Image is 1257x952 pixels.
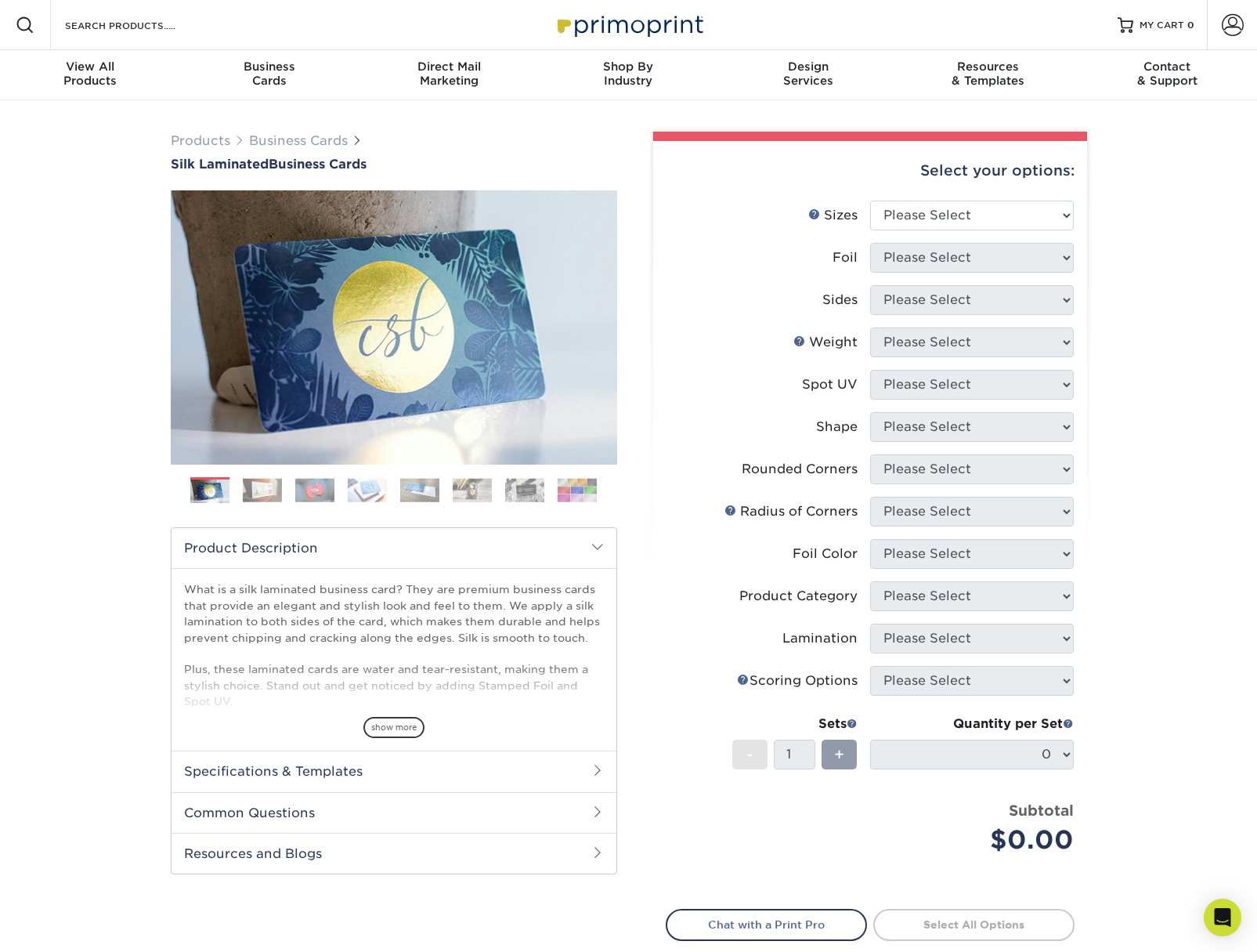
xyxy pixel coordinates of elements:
input: SEARCH PRODUCTS..... [63,16,216,34]
div: Weight [793,333,858,352]
span: - [746,743,753,766]
div: Marketing [359,60,539,88]
strong: Subtotal [1009,802,1074,819]
img: Business Cards 02 [243,478,282,502]
img: Business Cards 06 [453,478,492,502]
div: Open Intercom Messenger [1204,899,1241,936]
span: Design [718,60,898,74]
a: Contact& Support [1078,50,1257,100]
img: Business Cards 05 [400,478,439,502]
span: MY CART [1140,19,1184,32]
img: Primoprint [551,8,707,42]
img: Business Cards 01 [190,472,229,511]
div: Industry [539,60,718,88]
img: Business Cards 08 [558,478,597,502]
span: show more [363,717,424,738]
img: Business Cards 07 [505,478,544,502]
h1: Business Cards [171,157,617,172]
span: Shop By [539,60,718,74]
p: What is a silk laminated business card? They are premium business cards that provide an elegant a... [184,581,604,837]
div: Foil Color [793,545,858,563]
span: Direct Mail [359,60,539,74]
a: Select All Options [873,909,1075,940]
a: Chat with a Print Pro [666,909,867,940]
a: Products [171,133,230,148]
div: Rounded Corners [742,460,858,479]
span: + [834,743,844,766]
span: 0 [1187,20,1194,31]
div: Sizes [808,206,858,225]
span: Contact [1078,60,1257,74]
div: Product Category [739,587,858,606]
h2: Resources and Blogs [172,833,616,874]
div: Lamination [782,629,858,648]
img: Silk Laminated 01 [171,104,617,551]
a: BusinessCards [179,50,359,100]
iframe: Google Customer Reviews [4,904,133,947]
img: Business Cards 04 [348,478,387,502]
div: Scoring Options [737,671,858,690]
div: Quantity per Set [870,715,1074,733]
a: DesignServices [718,50,898,100]
div: & Support [1078,60,1257,88]
a: Shop ByIndustry [539,50,718,100]
div: Cards [179,60,359,88]
div: Services [718,60,898,88]
div: Radius of Corners [724,502,858,521]
h2: Product Description [172,528,616,568]
div: Sides [822,291,858,309]
div: & Templates [898,60,1077,88]
h2: Specifications & Templates [172,751,616,791]
img: Business Cards 03 [295,478,334,502]
a: Business Cards [249,133,348,148]
div: Foil [833,248,858,267]
div: Shape [816,418,858,436]
div: Select your options: [666,141,1075,201]
span: Silk Laminated [171,157,269,172]
h2: Common Questions [172,792,616,833]
div: $0.00 [882,821,1074,859]
span: Resources [898,60,1077,74]
a: Silk LaminatedBusiness Cards [171,157,617,172]
a: Resources& Templates [898,50,1077,100]
a: Direct MailMarketing [359,50,539,100]
div: Spot UV [802,375,858,394]
div: Sets [732,715,858,733]
span: Business [179,60,359,74]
